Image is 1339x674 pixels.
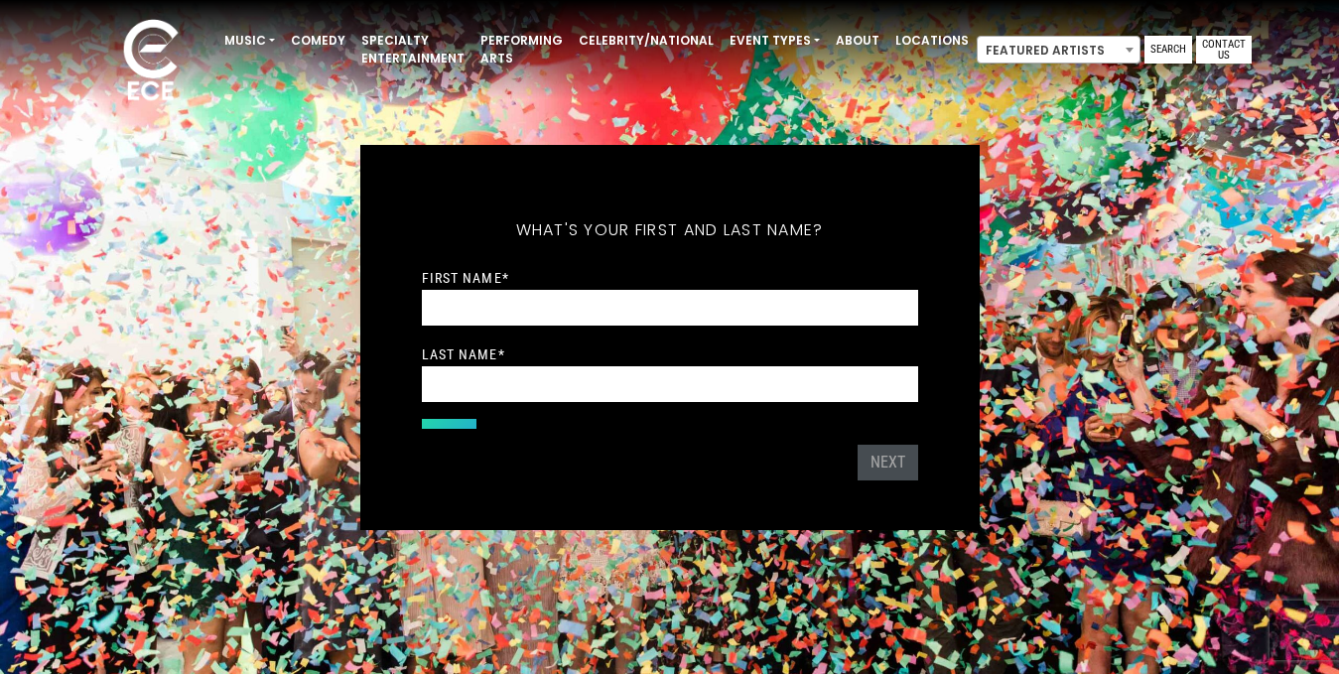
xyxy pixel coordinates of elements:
[978,37,1139,65] span: Featured Artists
[216,24,283,58] a: Music
[1144,36,1192,64] a: Search
[977,36,1140,64] span: Featured Artists
[422,195,918,266] h5: What's your first and last name?
[571,24,722,58] a: Celebrity/National
[472,24,571,75] a: Performing Arts
[722,24,828,58] a: Event Types
[828,24,887,58] a: About
[887,24,977,58] a: Locations
[283,24,353,58] a: Comedy
[101,14,201,110] img: ece_new_logo_whitev2-1.png
[422,269,509,287] label: First Name
[353,24,472,75] a: Specialty Entertainment
[1196,36,1252,64] a: Contact Us
[422,345,505,363] label: Last Name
